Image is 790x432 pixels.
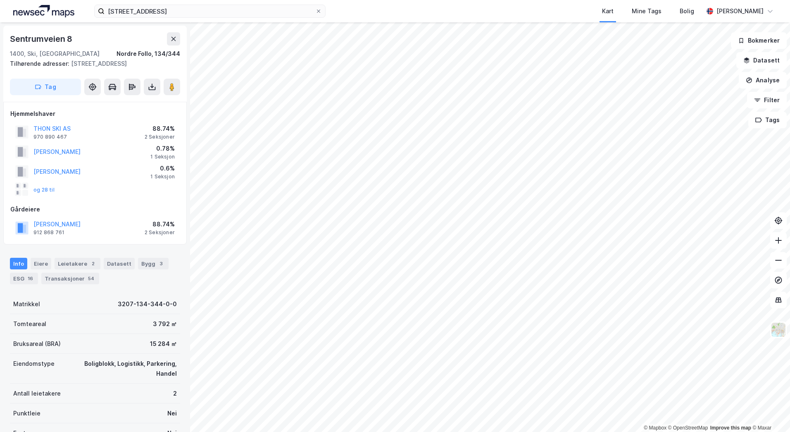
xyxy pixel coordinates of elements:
div: 0.6% [150,163,175,173]
div: 2 Seksjoner [145,229,175,236]
div: 1 Seksjon [150,173,175,180]
button: Analyse [739,72,787,89]
div: Leietakere [55,258,100,269]
input: Søk på adresse, matrikkel, gårdeiere, leietakere eller personer [105,5,315,17]
div: 3 [157,259,165,268]
a: Improve this map [710,425,751,431]
div: Punktleie [13,408,40,418]
div: Antall leietakere [13,389,61,398]
div: 1400, Ski, [GEOGRAPHIC_DATA] [10,49,100,59]
div: 54 [86,274,96,283]
div: Boligblokk, Logistikk, Parkering, Handel [64,359,177,379]
div: 912 868 761 [33,229,64,236]
div: 2 Seksjoner [145,134,175,140]
div: Mine Tags [632,6,662,16]
div: 3207-134-344-0-0 [118,299,177,309]
div: 0.78% [150,144,175,154]
button: Filter [747,92,787,108]
div: 2 [89,259,97,268]
div: Matrikkel [13,299,40,309]
div: ESG [10,273,38,284]
div: 88.74% [145,219,175,229]
div: Datasett [104,258,135,269]
button: Bokmerker [731,32,787,49]
div: Hjemmelshaver [10,109,180,119]
img: Z [771,322,786,338]
div: 88.74% [145,124,175,134]
div: [PERSON_NAME] [716,6,764,16]
div: Transaksjoner [41,273,99,284]
div: Gårdeiere [10,204,180,214]
iframe: Chat Widget [749,392,790,432]
div: Eiendomstype [13,359,55,369]
div: Kart [602,6,614,16]
div: 15 284 ㎡ [150,339,177,349]
div: [STREET_ADDRESS] [10,59,174,69]
span: Tilhørende adresser: [10,60,71,67]
div: Nei [167,408,177,418]
div: Kontrollprogram for chat [749,392,790,432]
div: Bolig [680,6,694,16]
div: Bygg [138,258,169,269]
div: Tomteareal [13,319,46,329]
div: 16 [26,274,35,283]
a: Mapbox [644,425,666,431]
div: 1 Seksjon [150,154,175,160]
div: Nordre Follo, 134/344 [117,49,180,59]
div: 3 792 ㎡ [153,319,177,329]
div: Bruksareal (BRA) [13,339,61,349]
div: Info [10,258,27,269]
div: Eiere [31,258,51,269]
button: Tags [748,112,787,128]
button: Tag [10,79,81,95]
img: logo.a4113a55bc3d86da70a041830d287a7e.svg [13,5,74,17]
button: Datasett [736,52,787,69]
div: 970 890 467 [33,134,67,140]
a: OpenStreetMap [668,425,708,431]
div: 2 [173,389,177,398]
div: Sentrumveien 8 [10,32,74,46]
